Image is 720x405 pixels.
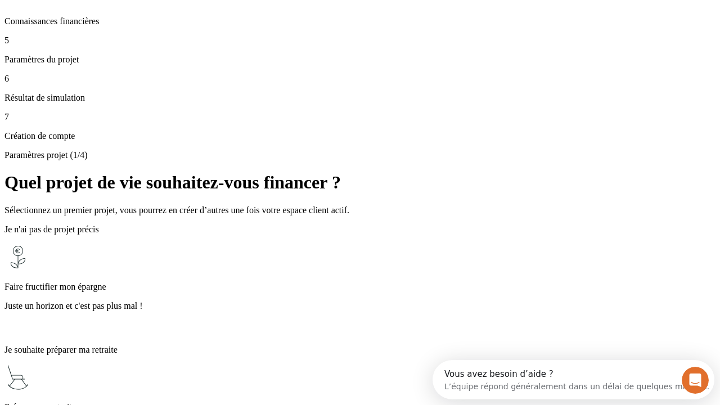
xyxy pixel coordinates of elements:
[4,55,715,65] p: Paramètres du projet
[4,345,715,355] p: Je souhaite préparer ma retraite
[4,131,715,141] p: Création de compte
[4,16,715,26] p: Connaissances financières
[4,150,715,160] p: Paramètres projet (1/4)
[4,93,715,103] p: Résultat de simulation
[4,301,715,311] p: Juste un horizon et c'est pas plus mal !
[4,205,349,215] span: Sélectionnez un premier projet, vous pourrez en créer d’autres une fois votre espace client actif.
[4,4,310,35] div: Ouvrir le Messenger Intercom
[682,367,709,394] iframe: Intercom live chat
[4,172,715,193] h1: Quel projet de vie souhaitez-vous financer ?
[4,112,715,122] p: 7
[4,282,715,292] p: Faire fructifier mon épargne
[12,19,277,30] div: L’équipe répond généralement dans un délai de quelques minutes.
[12,10,277,19] div: Vous avez besoin d’aide ?
[4,35,715,46] p: 5
[4,224,715,235] p: Je n'ai pas de projet précis
[433,360,714,399] iframe: Intercom live chat discovery launcher
[4,74,715,84] p: 6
